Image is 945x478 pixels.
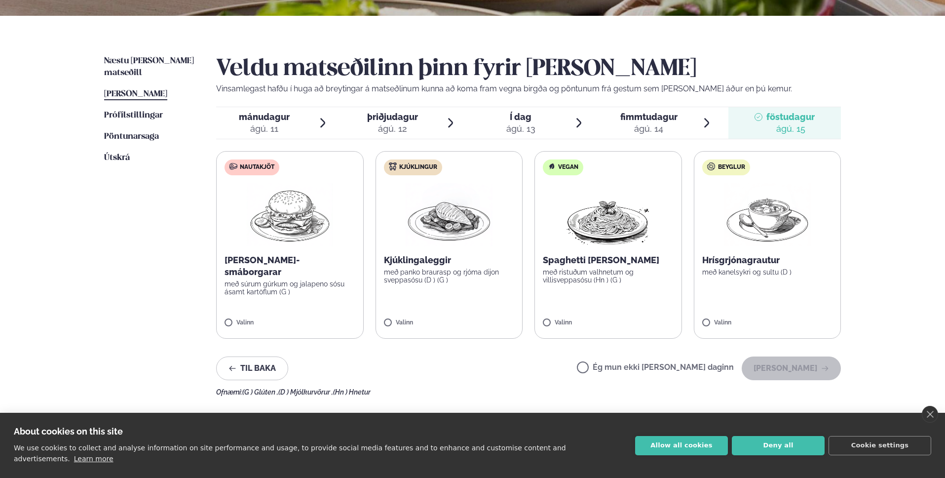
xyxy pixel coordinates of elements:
[104,154,130,162] span: Útskrá
[229,162,237,170] img: beef.svg
[724,183,811,246] img: Soup.png
[766,112,815,122] span: föstudagur
[922,406,938,423] a: close
[225,254,355,278] p: [PERSON_NAME]-smáborgarar
[246,183,334,246] img: Hamburger.png
[104,152,130,164] a: Útskrá
[239,123,290,135] div: ágú. 11
[333,388,371,396] span: (Hn ) Hnetur
[104,90,167,98] span: [PERSON_NAME]
[620,123,678,135] div: ágú. 14
[702,268,833,276] p: með kanelsykri og sultu (D )
[104,131,159,143] a: Pöntunarsaga
[406,183,492,246] img: Chicken-breast.png
[384,254,515,266] p: Kjúklingaleggir
[732,436,825,455] button: Deny all
[635,436,728,455] button: Allow all cookies
[766,123,815,135] div: ágú. 15
[367,123,418,135] div: ágú. 12
[558,163,578,171] span: Vegan
[240,163,274,171] span: Nautakjöt
[543,254,674,266] p: Spaghetti [PERSON_NAME]
[718,163,745,171] span: Beyglur
[104,88,167,100] a: [PERSON_NAME]
[506,111,535,123] span: Í dag
[14,426,123,437] strong: About cookies on this site
[384,268,515,284] p: með panko braurasp og rjóma dijon sveppasósu (D ) (G )
[278,388,333,396] span: (D ) Mjólkurvörur ,
[216,357,288,380] button: Til baka
[829,436,931,455] button: Cookie settings
[74,455,113,463] a: Learn more
[104,110,163,121] a: Prófílstillingar
[707,162,716,170] img: bagle-new-16px.svg
[367,112,418,122] span: þriðjudagur
[548,162,556,170] img: Vegan.svg
[742,357,841,380] button: [PERSON_NAME]
[702,254,833,266] p: Hrísgrjónagrautur
[620,112,678,122] span: fimmtudagur
[216,55,841,83] h2: Veldu matseðilinn þinn fyrir [PERSON_NAME]
[104,55,196,79] a: Næstu [PERSON_NAME] matseðill
[104,132,159,141] span: Pöntunarsaga
[565,183,651,246] img: Spagetti.png
[104,111,163,119] span: Prófílstillingar
[399,163,437,171] span: Kjúklingur
[506,123,535,135] div: ágú. 13
[216,388,841,396] div: Ofnæmi:
[242,388,278,396] span: (G ) Glúten ,
[14,444,566,463] p: We use cookies to collect and analyse information on site performance and usage, to provide socia...
[225,280,355,296] p: með súrum gúrkum og jalapeno sósu ásamt kartöflum (G )
[543,268,674,284] p: með ristuðum valhnetum og villisveppasósu (Hn ) (G )
[216,83,841,95] p: Vinsamlegast hafðu í huga að breytingar á matseðlinum kunna að koma fram vegna birgða og pöntunum...
[239,112,290,122] span: mánudagur
[104,57,194,77] span: Næstu [PERSON_NAME] matseðill
[389,162,397,170] img: chicken.svg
